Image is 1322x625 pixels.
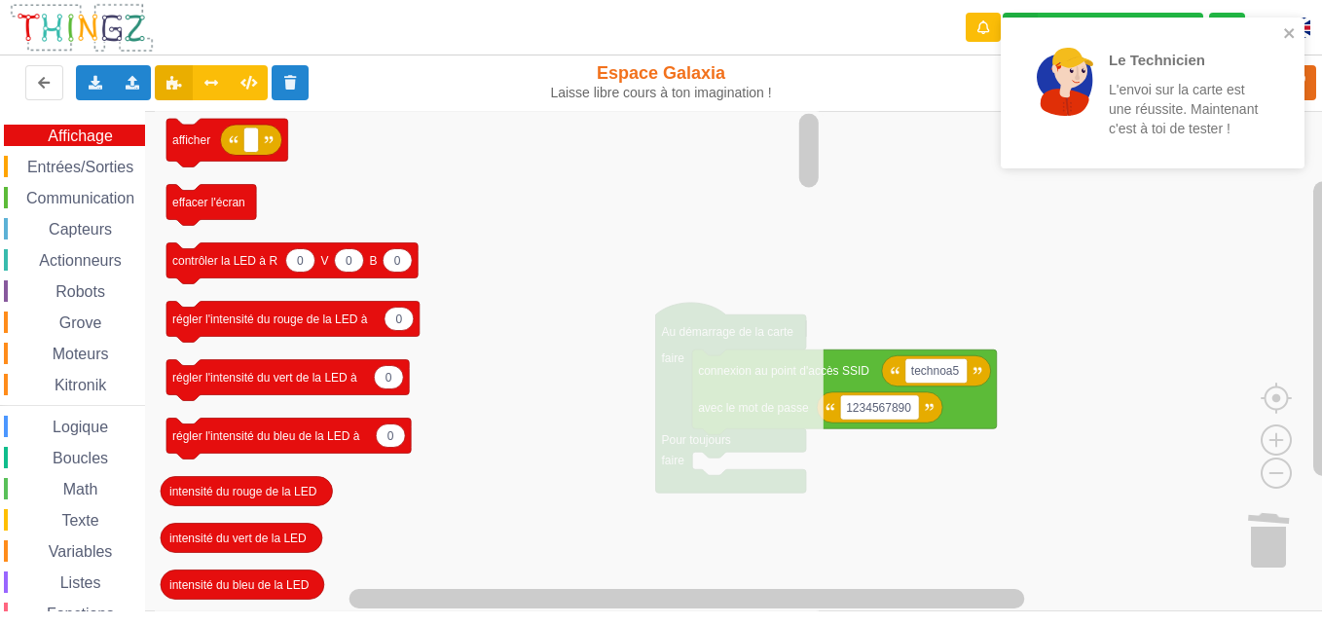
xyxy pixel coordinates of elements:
span: Math [60,481,101,497]
button: close [1283,25,1297,44]
span: Listes [57,574,104,591]
text: régler l'intensité du rouge de la LED à [172,312,368,325]
text: 0 [387,428,394,442]
text: intensité du vert de la LED [169,531,307,544]
text: 0 [386,370,392,384]
text: effacer l'écran [172,195,245,208]
text: régler l'intensité du vert de la LED à [172,370,357,384]
span: Boucles [50,450,111,466]
text: technoa5 [911,364,960,378]
text: contrôler la LED à R [172,253,277,267]
text: B [370,253,378,267]
span: Actionneurs [36,252,125,269]
text: V [321,253,329,267]
span: Robots [53,283,108,300]
span: Variables [46,543,116,560]
text: 0 [394,253,401,267]
span: Grove [56,314,105,331]
img: thingz_logo.png [9,2,155,54]
div: Ta base fonctionne bien ! [1003,13,1203,43]
p: Le Technicien [1109,50,1261,70]
span: Capteurs [46,221,115,238]
text: afficher [172,133,210,147]
span: Affichage [45,128,115,144]
span: Communication [23,190,137,206]
text: 0 [395,312,402,325]
span: Fonctions [44,606,117,622]
text: 0 [297,253,304,267]
p: L'envoi sur la carte est une réussite. Maintenant c'est à toi de tester ! [1109,80,1261,138]
span: Entrées/Sorties [24,159,136,175]
text: intensité du bleu de la LED [169,577,310,591]
div: Espace Galaxia [549,62,773,101]
text: intensité du rouge de la LED [169,484,317,497]
span: Logique [50,419,111,435]
text: régler l'intensité du bleu de la LED à [172,428,360,442]
span: Moteurs [50,346,112,362]
text: 1234567890 [846,400,911,414]
span: Texte [58,512,101,529]
text: 0 [346,253,352,267]
span: Kitronik [52,377,109,393]
div: Laisse libre cours à ton imagination ! [549,85,773,101]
